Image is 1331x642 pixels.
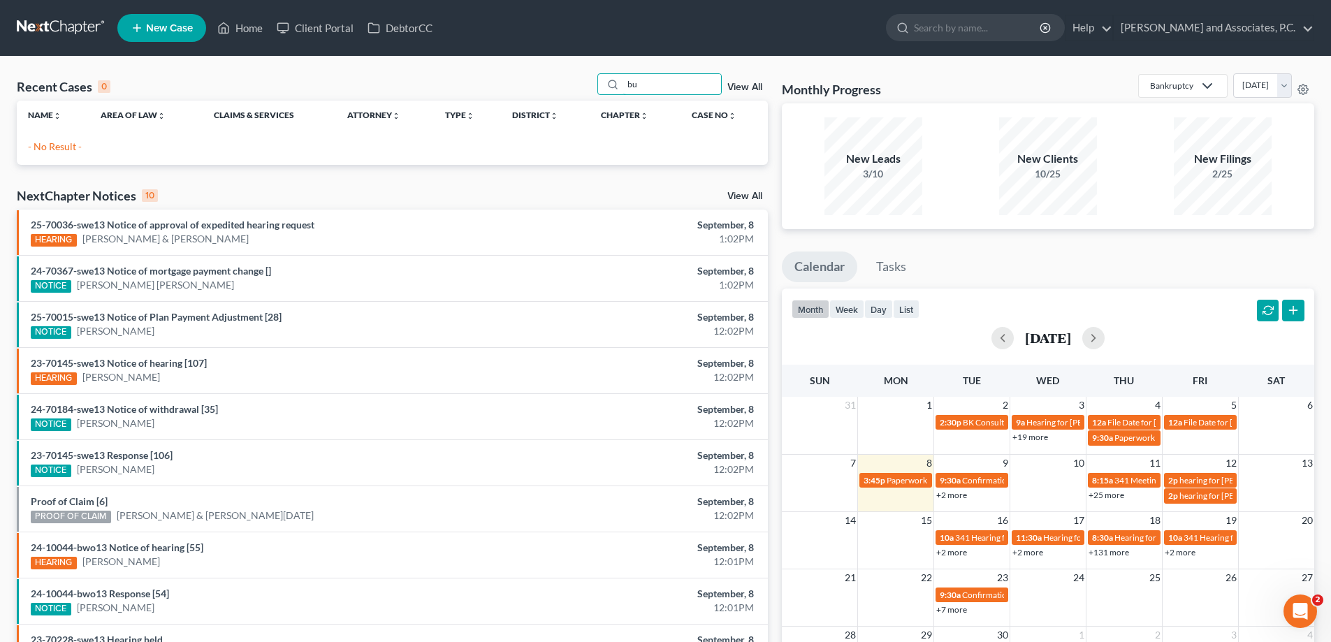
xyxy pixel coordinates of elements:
[31,280,71,293] div: NOTICE
[1092,432,1113,443] span: 9:30a
[1012,432,1048,442] a: +19 more
[1283,594,1317,628] iframe: Intercom live chat
[940,475,961,486] span: 9:30a
[31,511,111,523] div: PROOF OF CLAIM
[1077,397,1086,414] span: 3
[963,417,1158,428] span: BK Consult for [PERSON_NAME] & [PERSON_NAME]
[522,356,754,370] div: September, 8
[1224,512,1238,529] span: 19
[692,110,736,120] a: Case Nounfold_more
[1089,490,1124,500] a: +25 more
[864,300,893,319] button: day
[1300,455,1314,472] span: 13
[925,397,933,414] span: 1
[77,324,154,338] a: [PERSON_NAME]
[522,541,754,555] div: September, 8
[31,265,271,277] a: 24-70367-swe13 Notice of mortgage payment change []
[1092,532,1113,543] span: 8:30a
[843,512,857,529] span: 14
[1150,80,1193,92] div: Bankruptcy
[1089,547,1129,557] a: +131 more
[142,189,158,202] div: 10
[82,555,160,569] a: [PERSON_NAME]
[887,475,1099,486] span: Paperwork appt for [PERSON_NAME] & [PERSON_NAME]
[940,590,961,600] span: 9:30a
[1267,374,1285,386] span: Sat
[17,78,110,95] div: Recent Cases
[31,495,108,507] a: Proof of Claim [6]
[810,374,830,386] span: Sun
[31,234,77,247] div: HEARING
[347,110,400,120] a: Attorneyunfold_more
[640,112,648,120] i: unfold_more
[1168,475,1178,486] span: 2p
[1092,417,1106,428] span: 12a
[31,372,77,385] div: HEARING
[31,219,314,231] a: 25-70036-swe13 Notice of approval of expedited hearing request
[1092,475,1113,486] span: 8:15a
[445,110,474,120] a: Typeunfold_more
[1016,417,1025,428] span: 9a
[392,112,400,120] i: unfold_more
[101,110,166,120] a: Area of Lawunfold_more
[512,110,558,120] a: Districtunfold_more
[782,81,881,98] h3: Monthly Progress
[77,601,154,615] a: [PERSON_NAME]
[782,251,857,282] a: Calendar
[522,218,754,232] div: September, 8
[1026,417,1135,428] span: Hearing for [PERSON_NAME]
[522,402,754,416] div: September, 8
[1107,417,1293,428] span: File Date for [PERSON_NAME] & [PERSON_NAME]
[962,590,1195,600] span: Confirmation hearing for [PERSON_NAME] & [PERSON_NAME]
[522,555,754,569] div: 12:01PM
[1001,397,1010,414] span: 2
[925,455,933,472] span: 8
[824,151,922,167] div: New Leads
[999,167,1097,181] div: 10/25
[996,512,1010,529] span: 16
[1043,532,1152,543] span: Hearing for [PERSON_NAME]
[31,326,71,339] div: NOTICE
[77,462,154,476] a: [PERSON_NAME]
[864,251,919,282] a: Tasks
[1148,512,1162,529] span: 18
[727,82,762,92] a: View All
[522,462,754,476] div: 12:02PM
[919,512,933,529] span: 15
[936,490,967,500] a: +2 more
[31,449,173,461] a: 23-70145-swe13 Response [106]
[1306,397,1314,414] span: 6
[601,110,648,120] a: Chapterunfold_more
[17,187,158,204] div: NextChapter Notices
[936,604,967,615] a: +7 more
[1114,374,1134,386] span: Thu
[1174,151,1272,167] div: New Filings
[31,603,71,615] div: NOTICE
[31,541,203,553] a: 24-10044-bwo13 Notice of hearing [55]
[28,140,757,154] p: - No Result -
[940,532,954,543] span: 10a
[522,232,754,246] div: 1:02PM
[884,374,908,386] span: Mon
[843,397,857,414] span: 31
[1065,15,1112,41] a: Help
[82,232,249,246] a: [PERSON_NAME] & [PERSON_NAME]
[936,547,967,557] a: +2 more
[893,300,919,319] button: list
[28,110,61,120] a: Nameunfold_more
[31,465,71,477] div: NOTICE
[77,416,154,430] a: [PERSON_NAME]
[117,509,314,523] a: [PERSON_NAME] & [PERSON_NAME][DATE]
[522,416,754,430] div: 12:02PM
[31,311,282,323] a: 25-70015-swe13 Notice of Plan Payment Adjustment [28]
[522,448,754,462] div: September, 8
[210,15,270,41] a: Home
[1114,532,1223,543] span: Hearing for [PERSON_NAME]
[996,569,1010,586] span: 23
[1148,569,1162,586] span: 25
[919,569,933,586] span: 22
[31,588,169,599] a: 24-10044-bwo13 Response [54]
[522,601,754,615] div: 12:01PM
[843,569,857,586] span: 21
[1025,330,1071,345] h2: [DATE]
